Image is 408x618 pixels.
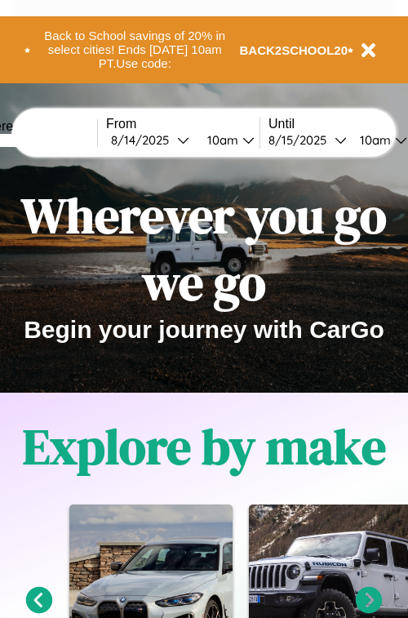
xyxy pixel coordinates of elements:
div: 8 / 14 / 2025 [111,132,177,148]
h1: Explore by make [23,413,386,480]
label: From [106,117,259,131]
div: 10am [352,132,395,148]
b: BACK2SCHOOL20 [240,43,348,57]
div: 10am [199,132,242,148]
button: 10am [194,131,259,149]
div: 8 / 15 / 2025 [268,132,335,148]
button: Back to School savings of 20% in select cities! Ends [DATE] 10am PT.Use code: [30,24,240,75]
button: 8/14/2025 [106,131,194,149]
